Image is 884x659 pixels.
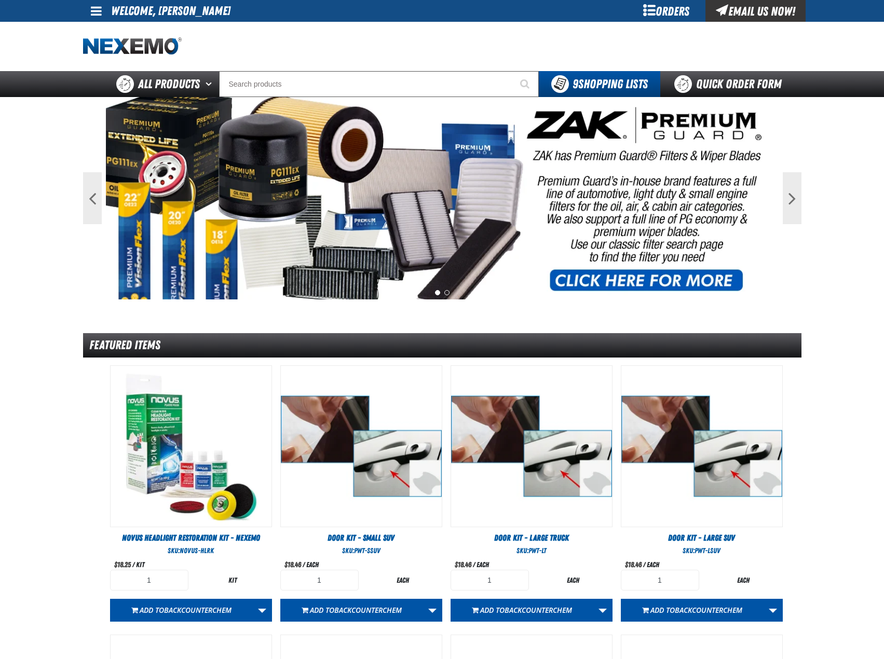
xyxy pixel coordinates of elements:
[310,605,402,615] span: Add to
[364,575,442,585] div: each
[334,605,402,615] span: BACKCOUNTERCHEM
[513,71,539,97] button: Start Searching
[621,366,782,527] img: Door Kit - Large SUV
[444,290,450,295] button: 2 of 2
[122,533,260,543] span: Novus Headlight Restoration Kit - Nexemo
[111,366,271,527] img: Novus Headlight Restoration Kit - Nexemo
[280,570,359,591] input: Product Quantity
[110,532,272,544] a: Novus Headlight Restoration Kit - Nexemo
[194,575,272,585] div: kit
[621,599,764,622] button: Add toBACKCOUNTERCHEM
[675,605,742,615] span: BACKCOUNTERCHEM
[763,599,783,622] a: More Actions
[110,599,253,622] button: Add toBACKCOUNTERCHEM
[281,366,442,527] : View Details of the Door Kit - Small SUV
[111,366,271,527] : View Details of the Novus Headlight Restoration Kit - Nexemo
[280,532,442,544] a: Door Kit - Small SUV
[534,575,613,585] div: each
[219,71,539,97] input: Search
[83,172,102,224] button: Previous
[480,605,572,615] span: Add to
[621,546,783,556] div: SKU:
[83,333,801,358] div: Featured Items
[621,532,783,544] a: Door Kit - Large SUV
[660,71,801,97] a: Quick Order Form
[477,560,489,569] span: each
[110,570,188,591] input: Product Quantity
[132,560,134,569] span: /
[451,366,612,527] : View Details of the Door Kit - Large Truck
[647,560,659,569] span: each
[252,599,272,622] a: More Actions
[621,366,782,527] : View Details of the Door Kit - Large SUV
[451,366,612,527] img: Door Kit - Large Truck
[668,533,735,543] span: Door Kit - Large SUV
[451,532,613,544] a: Door Kit - Large Truck
[650,605,742,615] span: Add to
[494,533,569,543] span: Door Kit - Large Truck
[328,533,395,543] span: Door Kit - Small SUV
[695,546,720,555] span: PWT-LSUV
[354,546,380,555] span: PWT-SSUV
[164,605,232,615] span: BACKCOUNTERCHEM
[451,570,529,591] input: Product Quantity
[114,560,131,569] span: $18.25
[110,546,272,556] div: SKU:
[593,599,613,622] a: More Actions
[306,560,319,569] span: each
[643,560,645,569] span: /
[455,560,471,569] span: $18.46
[83,37,182,56] img: Nexemo logo
[280,599,423,622] button: Add toBACKCOUNTERCHEM
[284,560,301,569] span: $18.46
[783,172,801,224] button: Next
[704,575,783,585] div: each
[473,560,475,569] span: /
[621,570,699,591] input: Product Quantity
[281,366,442,527] img: Door Kit - Small SUV
[138,75,200,93] span: All Products
[423,599,442,622] a: More Actions
[528,546,546,555] span: PWT-LT
[435,290,440,295] button: 1 of 2
[303,560,305,569] span: /
[539,71,660,97] button: You have 9 Shopping Lists. Open to view details
[573,77,648,91] span: Shopping Lists
[202,71,219,97] button: Open All Products pages
[136,560,144,569] span: kit
[106,97,779,299] img: PG Filters & Wipers
[505,605,572,615] span: BACKCOUNTERCHEM
[140,605,232,615] span: Add to
[451,546,613,556] div: SKU:
[280,546,442,556] div: SKU:
[573,77,578,91] strong: 9
[625,560,642,569] span: $18.46
[180,546,214,555] span: NOVUS-HLRK
[451,599,593,622] button: Add toBACKCOUNTERCHEM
